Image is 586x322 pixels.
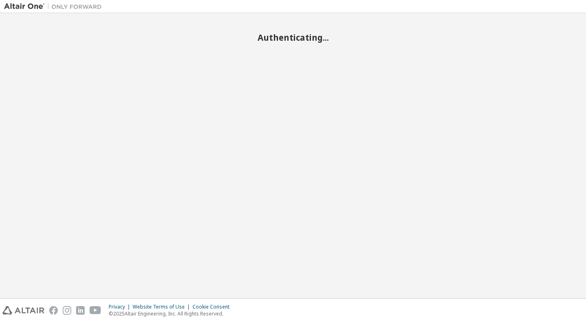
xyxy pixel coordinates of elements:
[109,310,234,317] p: © 2025 Altair Engineering, Inc. All Rights Reserved.
[49,306,58,315] img: facebook.svg
[4,2,106,11] img: Altair One
[76,306,85,315] img: linkedin.svg
[2,306,44,315] img: altair_logo.svg
[63,306,71,315] img: instagram.svg
[109,304,133,310] div: Privacy
[4,32,582,43] h2: Authenticating...
[133,304,192,310] div: Website Terms of Use
[90,306,101,315] img: youtube.svg
[192,304,234,310] div: Cookie Consent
